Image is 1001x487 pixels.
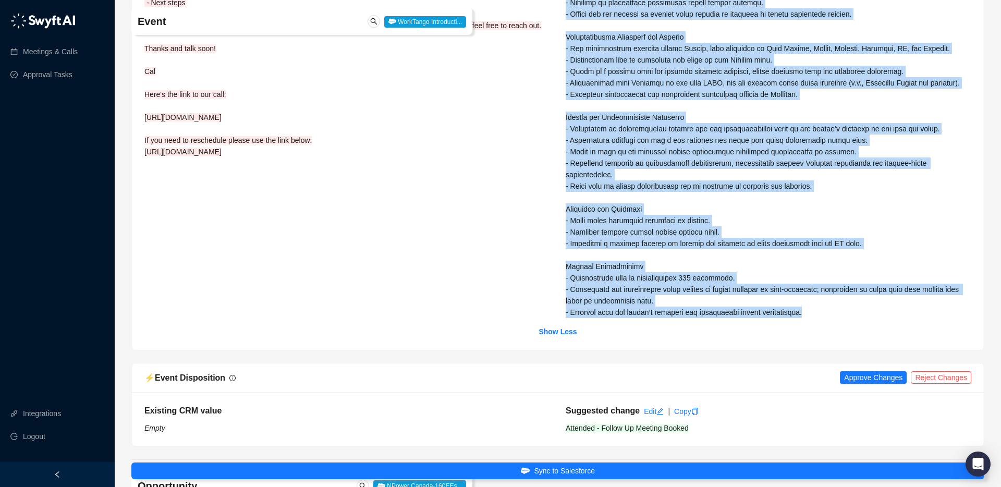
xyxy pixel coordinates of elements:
[23,41,78,62] a: Meetings & Calls
[131,462,984,479] button: Sync to Salesforce
[915,372,967,383] span: Reject Changes
[566,424,689,432] span: Attended - Follow Up Meeting Booked
[144,373,225,382] span: ⚡️ Event Disposition
[144,424,165,432] i: Empty
[644,407,664,416] a: Edit
[10,13,76,29] img: logo-05li4sbe.png
[966,452,991,477] div: Open Intercom Messenger
[384,17,467,26] a: WorkTango Introducti...
[911,371,971,384] button: Reject Changes
[668,406,670,417] div: |
[370,18,377,25] span: search
[566,405,640,417] h5: Suggested change
[138,14,326,29] h4: Event
[691,408,699,415] span: copy
[844,372,902,383] span: Approve Changes
[539,327,577,336] strong: Show Less
[656,408,664,415] span: edit
[229,375,236,381] span: info-circle
[144,405,550,417] h5: Existing CRM value
[23,426,45,447] span: Logout
[23,64,72,85] a: Approval Tasks
[54,471,61,478] span: left
[534,465,595,477] span: Sync to Salesforce
[840,371,907,384] button: Approve Changes
[23,403,61,424] a: Integrations
[674,407,699,416] a: Copy
[384,16,467,28] span: WorkTango Introducti...
[10,433,18,440] span: logout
